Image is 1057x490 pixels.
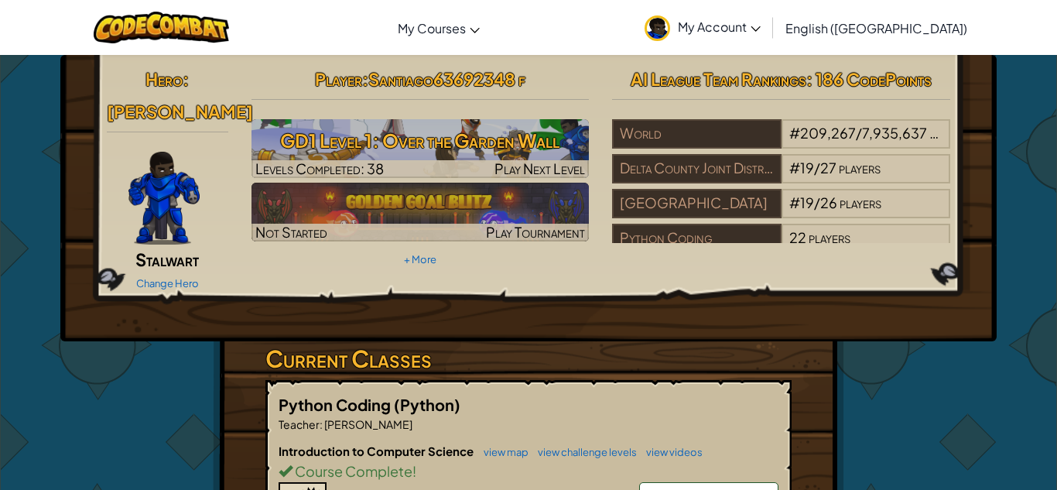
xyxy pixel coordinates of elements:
span: Stalwart [135,248,199,270]
span: players [809,228,850,246]
span: 27 [820,159,836,176]
span: # [789,159,800,176]
img: Gordon-selection-pose.png [128,152,200,245]
span: [PERSON_NAME] [107,101,253,122]
a: Delta County Joint District No. 50#19/27players [612,169,950,187]
span: # [789,194,800,211]
span: Play Next Level [494,159,585,177]
a: My Account [637,3,768,52]
h3: Current Classes [265,341,792,376]
span: : [183,68,189,90]
span: ! [412,462,416,480]
span: : 186 CodePoints [806,68,932,90]
span: Hero [145,68,183,90]
div: Python Coding [612,224,781,253]
span: / [856,124,862,142]
a: World#209,267/7,935,637players [612,134,950,152]
span: Player [315,68,362,90]
span: 209,267 [800,124,856,142]
a: + More [404,253,436,266]
a: view videos [638,446,703,458]
img: GD1 Level 1: Over the Garden Wall [251,119,590,178]
img: Golden Goal [251,183,590,242]
div: Delta County Joint District No. 50 [612,154,781,183]
span: : [362,68,368,90]
span: 19 [800,194,814,211]
span: 7,935,637 [862,124,927,142]
span: My Account [678,19,761,35]
span: : [320,417,323,431]
span: Play Tournament [486,223,585,241]
a: My Courses [390,7,487,49]
span: 19 [800,159,814,176]
span: players [839,159,881,176]
span: Python Coding [279,395,394,414]
span: Introduction to Computer Science [279,444,476,458]
h3: GD1 Level 1: Over the Garden Wall [251,123,590,158]
div: [GEOGRAPHIC_DATA] [612,189,781,218]
span: Not Started [255,223,327,241]
a: Not StartedPlay Tournament [251,183,590,242]
span: / [814,194,820,211]
span: players [840,194,881,211]
span: (Python) [394,395,460,414]
a: view map [476,446,528,458]
span: # [789,124,800,142]
div: World [612,119,781,149]
span: Santiago63692348 f [368,68,525,90]
a: view challenge levels [530,446,637,458]
a: Python Coding22players [612,238,950,256]
span: English ([GEOGRAPHIC_DATA]) [785,20,967,36]
span: 26 [820,194,837,211]
span: 22 [789,228,806,246]
span: Course Complete [292,462,412,480]
img: avatar [645,15,670,41]
span: Levels Completed: 38 [255,159,384,177]
span: My Courses [398,20,466,36]
span: Teacher [279,417,320,431]
a: Play Next Level [251,119,590,178]
img: CodeCombat logo [94,12,229,43]
span: / [814,159,820,176]
a: English ([GEOGRAPHIC_DATA]) [778,7,975,49]
a: [GEOGRAPHIC_DATA]#19/26players [612,204,950,221]
span: [PERSON_NAME] [323,417,412,431]
span: AI League Team Rankings [631,68,806,90]
a: Change Hero [136,277,199,290]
